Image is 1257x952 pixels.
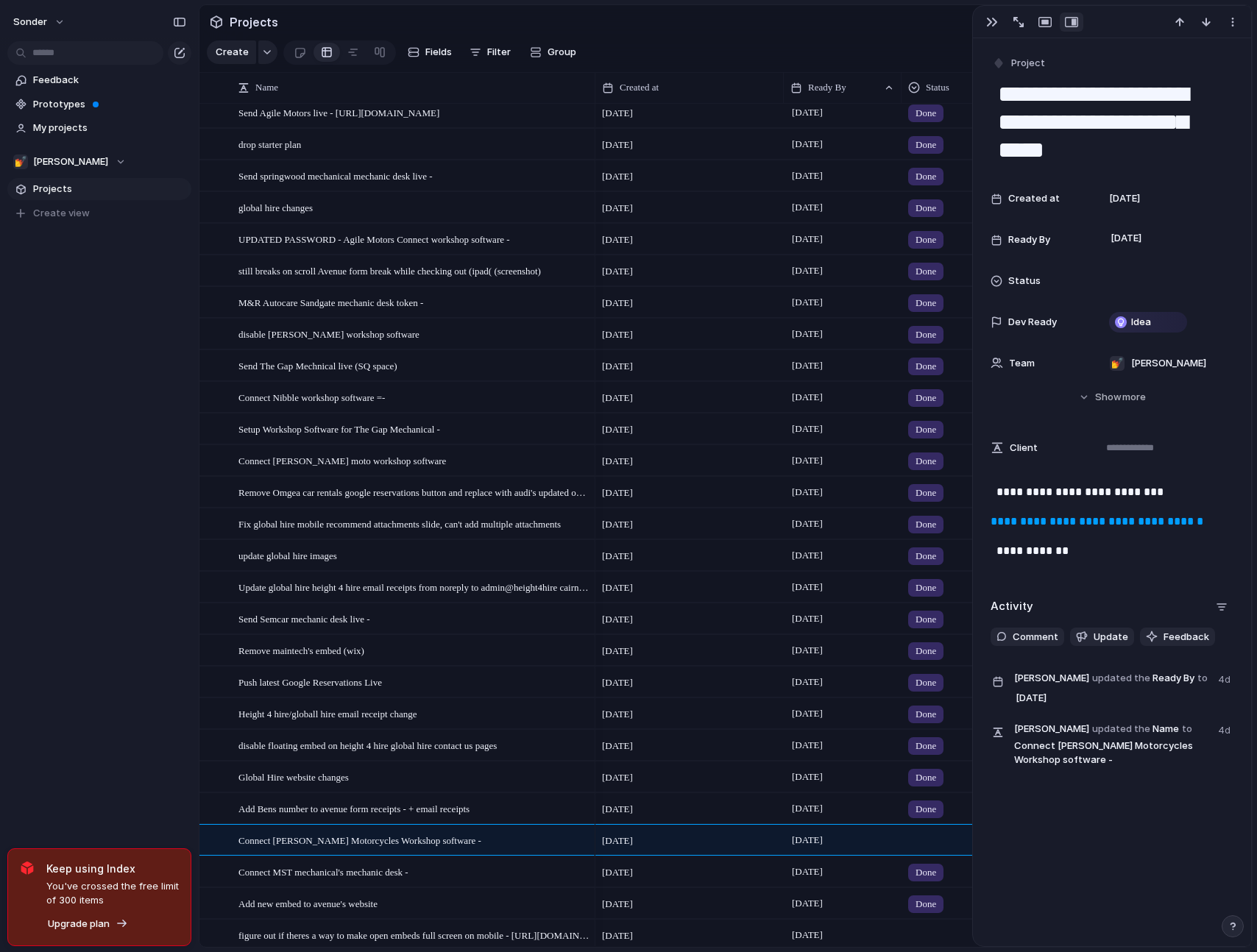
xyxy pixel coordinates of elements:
button: Fields [402,40,458,64]
span: Done [916,612,936,627]
span: 4d [1218,720,1233,738]
span: Height 4 hire/globall hire email receipt change [238,705,417,722]
span: [DATE] [602,264,633,279]
span: Setup Workshop Software for The Gap Mechanical - [238,420,440,437]
span: Name [255,80,278,95]
span: [DATE] [788,705,826,722]
span: Feedback [1164,630,1209,644]
span: Connect Nibble workshop software =- [238,388,385,405]
span: [DATE] [788,230,826,248]
span: [DATE] [788,578,826,596]
span: Created at [620,80,659,95]
span: [DATE] [788,388,826,406]
span: Done [916,517,936,532]
span: Remove Omgea car rentals google reservations button and replace with audi's updated one in sheets [238,483,590,500]
span: Update [1094,630,1128,644]
span: [DATE] [788,831,826,849]
span: My projects [33,121,186,135]
span: [DATE] [788,325,826,343]
span: You've crossed the free limit of 300 items [46,879,179,908]
span: [PERSON_NAME] [1131,356,1206,371]
span: [DATE] [602,391,633,405]
span: still breaks on scroll Avenue form break while checking out (ipad( (screenshot) [238,262,541,279]
span: Done [916,802,936,817]
span: [DATE] [602,422,633,437]
span: Done [916,707,936,722]
span: Projects [227,9,281,35]
span: [DATE] [788,104,826,121]
span: [DATE] [602,675,633,690]
span: Done [916,580,936,595]
span: to [1197,671,1208,686]
span: [DATE] [602,739,633,753]
span: [PERSON_NAME] [1014,722,1089,736]
span: [DATE] [602,549,633,564]
a: Projects [7,178,191,200]
span: [DATE] [788,483,826,501]
button: Feedback [1140,628,1215,647]
span: [DATE] [602,327,633,342]
span: UPDATED PASSWORD - Agile Motors Connect workshop software - [238,230,510,247]
span: Done [916,454,936,469]
button: 💅[PERSON_NAME] [7,151,191,173]
span: Done [916,264,936,279]
span: sonder [13,15,47,29]
button: Create [207,40,256,64]
span: Connect [PERSON_NAME] Motorcycles Workshop software - [238,831,481,848]
span: [DATE] [788,673,826,691]
span: [DATE] [788,610,826,628]
span: [DATE] [788,199,826,216]
span: Projects [33,182,186,196]
span: [DATE] [602,454,633,469]
span: Done [916,169,936,184]
button: Showmore [991,384,1233,411]
span: Done [916,675,936,690]
span: Done [916,422,936,437]
span: [DATE] [788,895,826,912]
span: [PERSON_NAME] [33,154,108,169]
span: [DATE] [788,736,826,754]
span: Done [916,327,936,342]
span: [DATE] [788,926,826,944]
span: Global Hire website changes [238,768,349,785]
span: [DATE] [788,863,826,881]
a: My projects [7,117,191,139]
span: Comment [1013,630,1058,644]
span: Status [1008,274,1041,288]
span: Send springwood mechanical mechanic desk live - [238,167,433,184]
span: Done [916,359,936,374]
span: figure out if theres a way to make open embeds full screen on mobile - [URL][DOMAIN_NAME] [238,926,590,943]
span: [DATE] [602,486,633,500]
span: Add Bens number to avenue form receipts - + email receipts [238,800,470,817]
span: [DATE] [602,296,633,310]
button: Create view [7,202,191,224]
button: sonder [7,10,73,34]
span: [DATE] [602,707,633,722]
span: to [1182,722,1192,736]
span: Ready By [808,80,846,95]
span: Send The Gap Mechnical live (SQ space) [238,357,397,374]
span: Done [916,739,936,753]
span: Name Connect [PERSON_NAME] Motorcycles Workshop software - [1014,720,1209,767]
span: Create [216,45,249,60]
span: Update global hire height 4 hire email receipts from noreply to admin@height4hire cairns@global-hire [238,578,590,595]
span: [DATE] [788,167,826,185]
span: [DATE] [602,612,633,627]
span: [DATE] [788,768,826,786]
span: [DATE] [788,294,826,311]
span: Team [1009,356,1035,371]
span: [DATE] [602,834,633,848]
span: more [1122,390,1146,405]
span: [DATE] [602,770,633,785]
span: [DATE] [602,106,633,121]
span: Done [916,770,936,785]
span: Done [916,106,936,121]
span: Done [916,486,936,500]
span: Fields [425,45,452,60]
span: Created at [1008,191,1060,206]
span: Connect [PERSON_NAME] moto workshop software [238,452,446,469]
span: M&R Autocare Sandgate mechanic desk token - [238,294,423,310]
span: [DATE] [602,201,633,216]
span: [DATE] [602,138,633,152]
span: [DATE] [788,515,826,533]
